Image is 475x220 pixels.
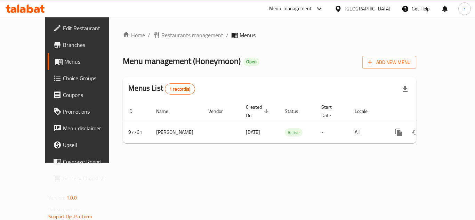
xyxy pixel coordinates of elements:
[208,107,232,115] span: Vendor
[48,87,124,103] a: Coupons
[246,128,260,137] span: [DATE]
[48,153,124,170] a: Coverage Report
[48,20,124,36] a: Edit Restaurant
[165,83,195,95] div: Total records count
[48,120,124,137] a: Menu disclaimer
[243,58,259,66] div: Open
[285,128,303,137] div: Active
[48,205,80,214] span: Get support on:
[165,86,195,92] span: 1 record(s)
[123,31,145,39] a: Home
[63,91,119,99] span: Coupons
[48,103,124,120] a: Promotions
[63,74,119,82] span: Choice Groups
[48,170,124,187] a: Grocery Checklist
[285,107,307,115] span: Status
[156,107,177,115] span: Name
[63,24,119,32] span: Edit Restaurant
[349,122,385,143] td: All
[246,103,271,120] span: Created On
[48,53,124,70] a: Menus
[161,31,223,39] span: Restaurants management
[285,129,303,137] span: Active
[63,107,119,116] span: Promotions
[385,101,463,122] th: Actions
[151,122,203,143] td: [PERSON_NAME]
[391,124,407,141] button: more
[48,193,65,202] span: Version:
[63,157,119,166] span: Coverage Report
[123,101,463,143] table: enhanced table
[345,5,391,13] div: [GEOGRAPHIC_DATA]
[48,36,124,53] a: Branches
[243,59,259,65] span: Open
[63,124,119,132] span: Menu disclaimer
[64,57,119,66] span: Menus
[148,31,150,39] li: /
[63,41,119,49] span: Branches
[269,5,312,13] div: Menu-management
[123,122,151,143] td: 97761
[63,174,119,182] span: Grocery Checklist
[48,137,124,153] a: Upsell
[123,53,241,69] span: Menu management ( Honeymoon )
[128,83,195,95] h2: Menus List
[240,31,256,39] span: Menus
[407,124,424,141] button: Change Status
[48,70,124,87] a: Choice Groups
[355,107,377,115] span: Locale
[397,81,413,97] div: Export file
[123,31,416,39] nav: breadcrumb
[368,58,411,67] span: Add New Menu
[128,107,142,115] span: ID
[362,56,416,69] button: Add New Menu
[66,193,77,202] span: 1.0.0
[63,141,119,149] span: Upsell
[464,5,465,13] span: r
[226,31,228,39] li: /
[321,103,341,120] span: Start Date
[316,122,349,143] td: -
[153,31,223,39] a: Restaurants management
